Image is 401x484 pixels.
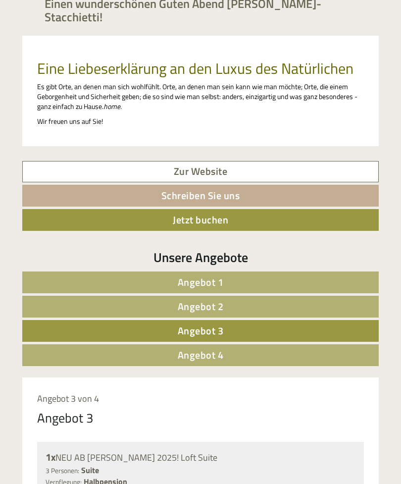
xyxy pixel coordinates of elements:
[7,27,158,57] div: Guten Tag, wie können wir Ihnen helfen?
[81,464,99,476] b: Suite
[103,101,122,111] em: home.
[263,257,327,278] button: Senden
[178,347,224,363] span: Angebot 4
[46,449,55,465] b: 1x
[37,409,94,427] div: Angebot 3
[22,161,379,182] a: Zur Website
[15,29,153,37] div: [GEOGRAPHIC_DATA]
[142,7,185,24] div: Montag
[22,248,379,267] div: Unsere Angebote
[37,82,364,111] p: Es gibt Orte, an denen man sich wohlfühlt. Orte, an denen man sein kann wie man möchte; Orte, die...
[178,274,224,290] span: Angebot 1
[46,450,355,465] div: NEU AB [PERSON_NAME] 2025! Loft Suite
[46,466,79,476] small: 3 Personen:
[178,299,224,314] span: Angebot 2
[15,48,153,55] small: 22:02
[22,209,379,231] a: Jetzt buchen
[37,116,364,126] p: Wir freuen uns auf Sie!
[22,185,379,207] a: Schreiben Sie uns
[178,323,224,338] span: Angebot 3
[37,57,353,80] span: Eine Liebeserklärung an den Luxus des Natürlichen
[37,392,99,405] span: Angebot 3 von 4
